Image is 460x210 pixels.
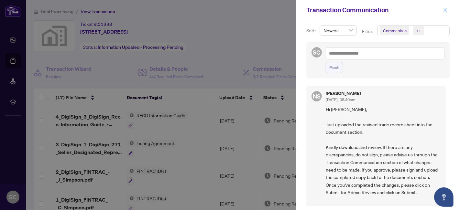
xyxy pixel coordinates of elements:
button: Open asap [434,187,454,207]
span: Newest [323,26,353,35]
button: Post [325,62,343,73]
span: NS [313,92,321,101]
span: SC [313,48,321,57]
span: close [404,29,408,32]
span: Comments [383,27,403,34]
p: Filter: [362,28,374,35]
span: close [443,8,448,12]
div: +1 [416,27,421,34]
span: [DATE], 08:40pm [326,97,355,102]
h5: [PERSON_NAME] [326,91,361,96]
span: Comments [380,26,409,35]
div: Transaction Communication [306,5,441,15]
p: Sort: [306,27,317,34]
